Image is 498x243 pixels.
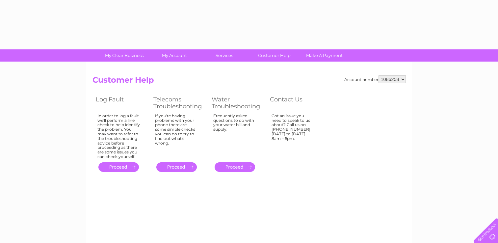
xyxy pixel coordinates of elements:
div: Frequently asked questions to do with your water bill and supply. [213,114,257,156]
div: Got an issue you need to speak to us about? Call us on [PHONE_NUMBER] [DATE] to [DATE] 8am – 6pm. [272,114,314,156]
th: Water Troubleshooting [208,94,267,112]
div: In order to log a fault we'll perform a line check to help identify the problem. You may want to ... [97,114,140,159]
a: Make A Payment [297,49,352,62]
a: . [98,162,139,172]
th: Log Fault [92,94,150,112]
a: My Account [147,49,201,62]
div: Account number [344,75,406,83]
th: Contact Us [267,94,324,112]
h2: Customer Help [92,75,406,88]
div: If you're having problems with your phone there are some simple checks you can do to try to find ... [155,114,198,156]
a: Customer Help [247,49,301,62]
a: My Clear Business [97,49,151,62]
a: Services [197,49,251,62]
a: . [156,162,197,172]
th: Telecoms Troubleshooting [150,94,208,112]
a: . [215,162,255,172]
